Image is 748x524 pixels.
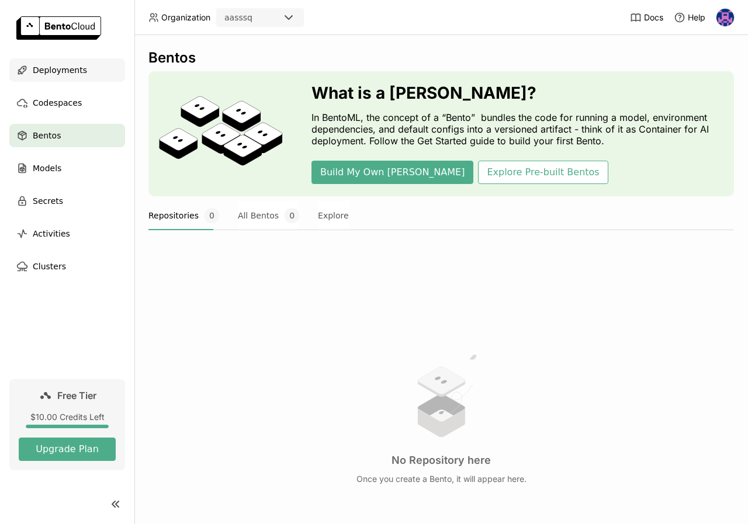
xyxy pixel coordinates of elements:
[392,454,491,467] h3: No Repository here
[33,161,61,175] span: Models
[318,201,349,230] button: Explore
[148,49,734,67] div: Bentos
[33,129,61,143] span: Bentos
[716,9,734,26] img: OKTAY SEZGİN
[9,222,125,245] a: Activities
[9,379,125,470] a: Free Tier$10.00 Credits LeftUpgrade Plan
[33,194,63,208] span: Secrets
[254,12,255,24] input: Selected aasssq.
[9,91,125,114] a: Codespaces
[16,16,101,40] img: logo
[57,390,96,401] span: Free Tier
[311,161,473,184] button: Build My Own [PERSON_NAME]
[33,259,66,273] span: Clusters
[478,161,608,184] button: Explore Pre-built Bentos
[158,95,283,172] img: cover onboarding
[33,227,70,241] span: Activities
[9,255,125,278] a: Clusters
[161,12,210,23] span: Organization
[9,124,125,147] a: Bentos
[644,12,663,23] span: Docs
[33,96,82,110] span: Codespaces
[9,189,125,213] a: Secrets
[630,12,663,23] a: Docs
[311,112,725,147] p: In BentoML, the concept of a “Bento” bundles the code for running a model, environment dependenci...
[285,208,299,223] span: 0
[9,157,125,180] a: Models
[224,12,252,23] div: aasssq
[356,474,527,484] p: Once you create a Bento, it will appear here.
[688,12,705,23] span: Help
[311,84,725,102] h3: What is a [PERSON_NAME]?
[33,63,87,77] span: Deployments
[205,208,219,223] span: 0
[9,58,125,82] a: Deployments
[674,12,705,23] div: Help
[19,412,116,422] div: $10.00 Credits Left
[238,201,299,230] button: All Bentos
[397,352,485,440] img: no results
[148,201,219,230] button: Repositories
[19,438,116,461] button: Upgrade Plan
